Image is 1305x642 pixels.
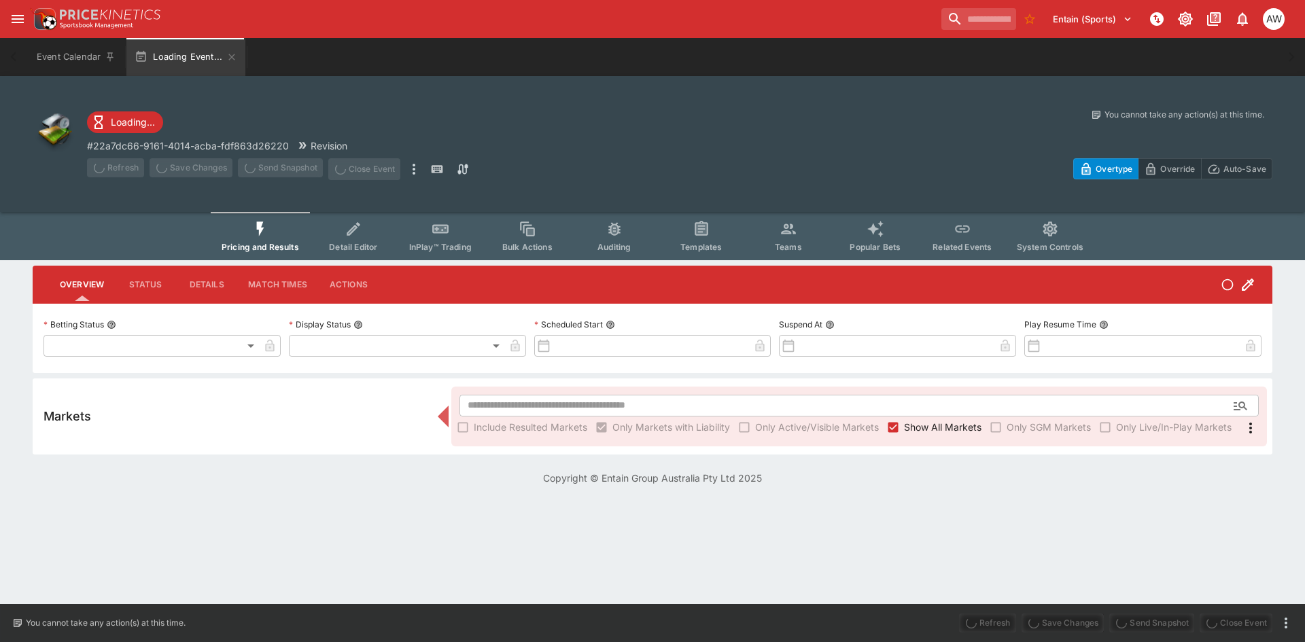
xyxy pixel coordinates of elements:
button: Overtype [1073,158,1138,179]
p: Copy To Clipboard [87,139,289,153]
button: No Bookmarks [1019,8,1041,30]
p: You cannot take any action(s) at this time. [1104,109,1264,121]
span: Pricing and Results [222,242,299,252]
span: Templates [680,242,722,252]
p: Play Resume Time [1024,319,1096,330]
span: Only SGM Markets [1007,420,1091,434]
button: Toggle light/dark mode [1173,7,1198,31]
span: Include Resulted Markets [474,420,587,434]
span: Auditing [597,242,631,252]
button: Play Resume Time [1099,320,1109,329]
button: open drawer [5,7,30,31]
img: other.png [33,109,76,152]
button: Event Calendar [29,38,124,76]
p: Auto-Save [1223,162,1266,176]
button: Actions [318,268,379,301]
h5: Markets [43,408,91,424]
button: more [1278,615,1294,631]
button: Betting Status [107,320,116,329]
button: Documentation [1202,7,1226,31]
p: Display Status [289,319,351,330]
button: Open [1228,393,1253,418]
p: Scheduled Start [534,319,603,330]
p: You cannot take any action(s) at this time. [26,617,186,629]
button: Match Times [237,268,318,301]
button: Notifications [1230,7,1255,31]
button: Suspend At [825,320,835,329]
span: Related Events [933,242,992,252]
p: Betting Status [43,319,104,330]
p: Suspend At [779,319,822,330]
img: Sportsbook Management [60,22,133,29]
p: Revision [311,139,347,153]
span: Show All Markets [904,420,981,434]
p: Override [1160,162,1195,176]
p: Loading... [111,115,155,129]
span: Bulk Actions [502,242,553,252]
div: Ayden Walker [1263,8,1285,30]
svg: More [1242,420,1259,436]
button: Override [1138,158,1201,179]
img: PriceKinetics [60,10,160,20]
img: PriceKinetics Logo [30,5,57,33]
span: Only Live/In-Play Markets [1116,420,1232,434]
input: search [941,8,1016,30]
button: Loading Event... [126,38,245,76]
div: Start From [1073,158,1272,179]
button: Status [115,268,176,301]
button: Details [176,268,237,301]
div: Event type filters [211,212,1094,260]
button: Ayden Walker [1259,4,1289,34]
span: Detail Editor [329,242,377,252]
button: Auto-Save [1201,158,1272,179]
span: System Controls [1017,242,1083,252]
span: Teams [775,242,802,252]
button: Scheduled Start [606,320,615,329]
button: Select Tenant [1045,8,1141,30]
span: Only Markets with Liability [612,420,730,434]
button: Display Status [353,320,363,329]
button: more [406,158,422,180]
button: Overview [49,268,115,301]
span: InPlay™ Trading [409,242,472,252]
span: Popular Bets [850,242,901,252]
p: Overtype [1096,162,1132,176]
button: NOT Connected to PK [1145,7,1169,31]
span: Only Active/Visible Markets [755,420,879,434]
